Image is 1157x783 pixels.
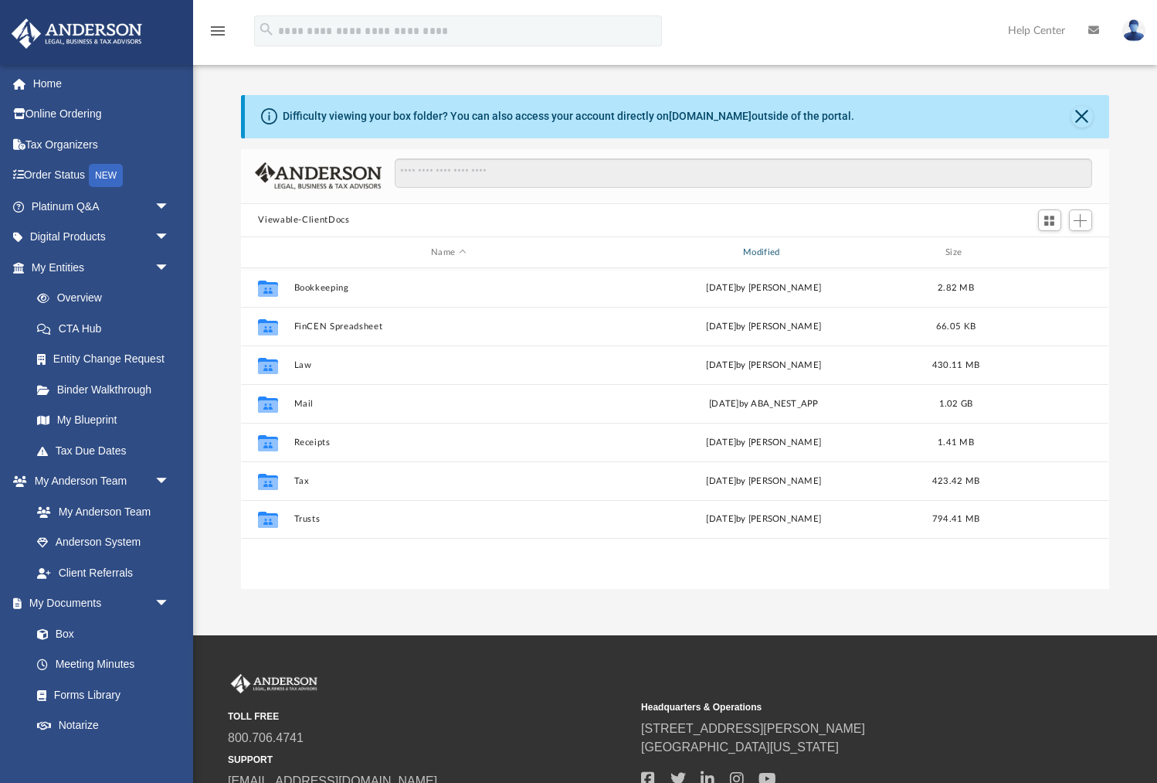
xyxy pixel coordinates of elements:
[22,283,193,314] a: Overview
[609,436,918,450] div: [DATE] by [PERSON_NAME]
[248,246,287,260] div: id
[228,731,304,744] a: 800.706.4741
[154,222,185,254] span: arrow_drop_down
[1071,106,1093,128] button: Close
[994,246,1102,260] div: id
[932,516,979,524] span: 794.41 MB
[641,740,839,754] a: [GEOGRAPHIC_DATA][US_STATE]
[209,22,227,40] i: menu
[294,437,603,448] button: Receipts
[609,359,918,373] div: [DATE] by [PERSON_NAME]
[294,360,603,370] button: Law
[11,252,193,283] a: My Entitiesarrow_drop_down
[294,399,603,409] button: Mail
[228,674,321,694] img: Anderson Advisors Platinum Portal
[22,374,193,405] a: Binder Walkthrough
[154,252,185,284] span: arrow_drop_down
[154,191,185,223] span: arrow_drop_down
[228,753,630,767] small: SUPPORT
[22,313,193,344] a: CTA Hub
[283,108,854,124] div: Difficulty viewing your box folder? You can also access your account directly on outside of the p...
[932,477,979,485] span: 423.42 MB
[11,588,185,619] a: My Documentsarrow_drop_down
[22,496,178,527] a: My Anderson Team
[294,476,603,486] button: Tax
[609,397,918,411] div: by ABA_NEST_APP
[641,700,1043,714] small: Headquarters & Operations
[258,21,275,38] i: search
[22,405,185,436] a: My Blueprint
[154,466,185,498] span: arrow_drop_down
[11,99,193,130] a: Online Ordering
[22,557,185,588] a: Client Referrals
[7,19,147,49] img: Anderson Advisors Platinum Portal
[938,284,974,292] span: 2.82 MB
[22,527,185,558] a: Anderson System
[609,246,918,260] div: Modified
[609,320,918,334] div: [DATE] by [PERSON_NAME]
[293,246,602,260] div: Name
[609,281,918,295] div: [DATE] by [PERSON_NAME]
[11,466,185,497] a: My Anderson Teamarrow_drop_down
[939,400,973,408] span: 1.02 GB
[1122,19,1145,42] img: User Pic
[22,618,178,649] a: Box
[710,400,740,408] span: [DATE]
[938,438,974,447] span: 1.41 MB
[932,361,979,369] span: 430.11 MB
[22,435,193,466] a: Tax Due Dates
[228,710,630,723] small: TOLL FREE
[11,68,193,99] a: Home
[22,649,185,680] a: Meeting Minutes
[22,710,185,741] a: Notarize
[641,722,865,735] a: [STREET_ADDRESS][PERSON_NAME]
[11,222,193,253] a: Digital Productsarrow_drop_down
[294,283,603,293] button: Bookkeeping
[936,322,975,331] span: 66.05 KB
[1069,209,1092,231] button: Add
[11,191,193,222] a: Platinum Q&Aarrow_drop_down
[258,213,349,227] button: Viewable-ClientDocs
[609,513,918,527] div: [DATE] by [PERSON_NAME]
[925,246,987,260] div: Size
[669,110,752,122] a: [DOMAIN_NAME]
[209,29,227,40] a: menu
[294,515,603,525] button: Trusts
[22,344,193,375] a: Entity Change Request
[11,160,193,192] a: Order StatusNEW
[11,129,193,160] a: Tax Organizers
[22,679,178,710] a: Forms Library
[1038,209,1061,231] button: Switch to Grid View
[294,322,603,332] button: FinCEN Spreadsheet
[241,268,1108,589] div: grid
[609,475,918,489] div: [DATE] by [PERSON_NAME]
[395,158,1092,188] input: Search files and folders
[154,588,185,620] span: arrow_drop_down
[89,164,123,187] div: NEW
